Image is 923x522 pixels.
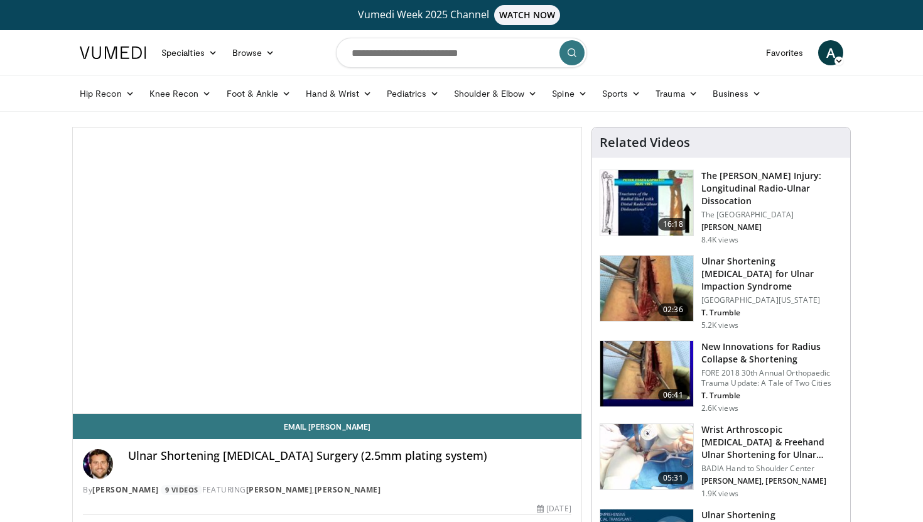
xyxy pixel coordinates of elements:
[544,81,594,106] a: Spine
[658,218,688,231] span: 16:18
[92,484,159,495] a: [PERSON_NAME]
[658,303,688,316] span: 02:36
[73,414,581,439] a: Email [PERSON_NAME]
[72,81,142,106] a: Hip Recon
[600,170,693,236] img: webinar_chronic_Esssex_osterman_100006818_3.jpg.150x105_q85_crop-smart_upscale.jpg
[83,484,571,496] div: By FEATURING ,
[298,81,379,106] a: Hand & Wrist
[701,255,843,293] h3: Ulnar Shortening [MEDICAL_DATA] for Ulnar Impaction Syndrome
[701,308,843,318] p: T. Trumble
[82,5,841,25] a: Vumedi Week 2025 ChannelWATCH NOW
[701,320,738,330] p: 5.2K views
[701,368,843,388] p: FORE 2018 30th Annual Orthopaedic Trauma Update: A Tale of Two Cities
[73,128,581,414] video-js: Video Player
[648,81,705,106] a: Trauma
[128,449,571,463] h4: Ulnar Shortening [MEDICAL_DATA] Surgery (2.5mm plating system)
[658,472,688,484] span: 05:31
[142,81,219,106] a: Knee Recon
[658,389,688,401] span: 06:41
[600,340,843,413] a: 06:41 New Innovations for Radius Collapse & Shortening FORE 2018 30th Annual Orthopaedic Trauma U...
[701,464,843,474] p: BADIA Hand to Shoulder Center
[701,222,843,232] p: [PERSON_NAME]
[219,81,299,106] a: Foot & Ankle
[701,403,738,413] p: 2.6K views
[701,295,843,305] p: [GEOGRAPHIC_DATA][US_STATE]
[225,40,283,65] a: Browse
[600,256,693,321] img: Picture_9_10.png.150x105_q85_crop-smart_upscale.jpg
[315,484,381,495] a: [PERSON_NAME]
[336,38,587,68] input: Search topics, interventions
[600,423,843,499] a: 05:31 Wrist Arthroscopic [MEDICAL_DATA] & Freehand Ulnar Shortening for Ulnar… BADIA Hand to Shou...
[246,484,313,495] a: [PERSON_NAME]
[80,46,146,59] img: VuMedi Logo
[701,423,843,461] h3: Wrist Arthroscopic [MEDICAL_DATA] & Freehand Ulnar Shortening for Ulnar…
[600,170,843,245] a: 16:18 The [PERSON_NAME] Injury: Longitudinal Radio-Ulnar Dissocation The [GEOGRAPHIC_DATA] [PERSO...
[161,485,202,496] a: 9 Videos
[818,40,843,65] a: A
[595,81,649,106] a: Sports
[701,489,738,499] p: 1.9K views
[83,449,113,479] img: Avatar
[600,135,690,150] h4: Related Videos
[600,424,693,489] img: 09815c8d-bfbe-40ac-9265-2c544be033b8.150x105_q85_crop-smart_upscale.jpg
[705,81,769,106] a: Business
[758,40,811,65] a: Favorites
[701,235,738,245] p: 8.4K views
[701,476,843,486] p: [PERSON_NAME], [PERSON_NAME]
[600,255,843,330] a: 02:36 Ulnar Shortening [MEDICAL_DATA] for Ulnar Impaction Syndrome [GEOGRAPHIC_DATA][US_STATE] T....
[154,40,225,65] a: Specialties
[379,81,446,106] a: Pediatrics
[537,503,571,514] div: [DATE]
[701,340,843,366] h3: New Innovations for Radius Collapse & Shortening
[494,5,561,25] span: WATCH NOW
[600,341,693,406] img: 8c6a1e9b-38a4-4ce2-99ab-a93cf8ce8461.150x105_q85_crop-smart_upscale.jpg
[446,81,544,106] a: Shoulder & Elbow
[701,210,843,220] p: The [GEOGRAPHIC_DATA]
[701,170,843,207] h3: The [PERSON_NAME] Injury: Longitudinal Radio-Ulnar Dissocation
[701,391,843,401] p: T. Trumble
